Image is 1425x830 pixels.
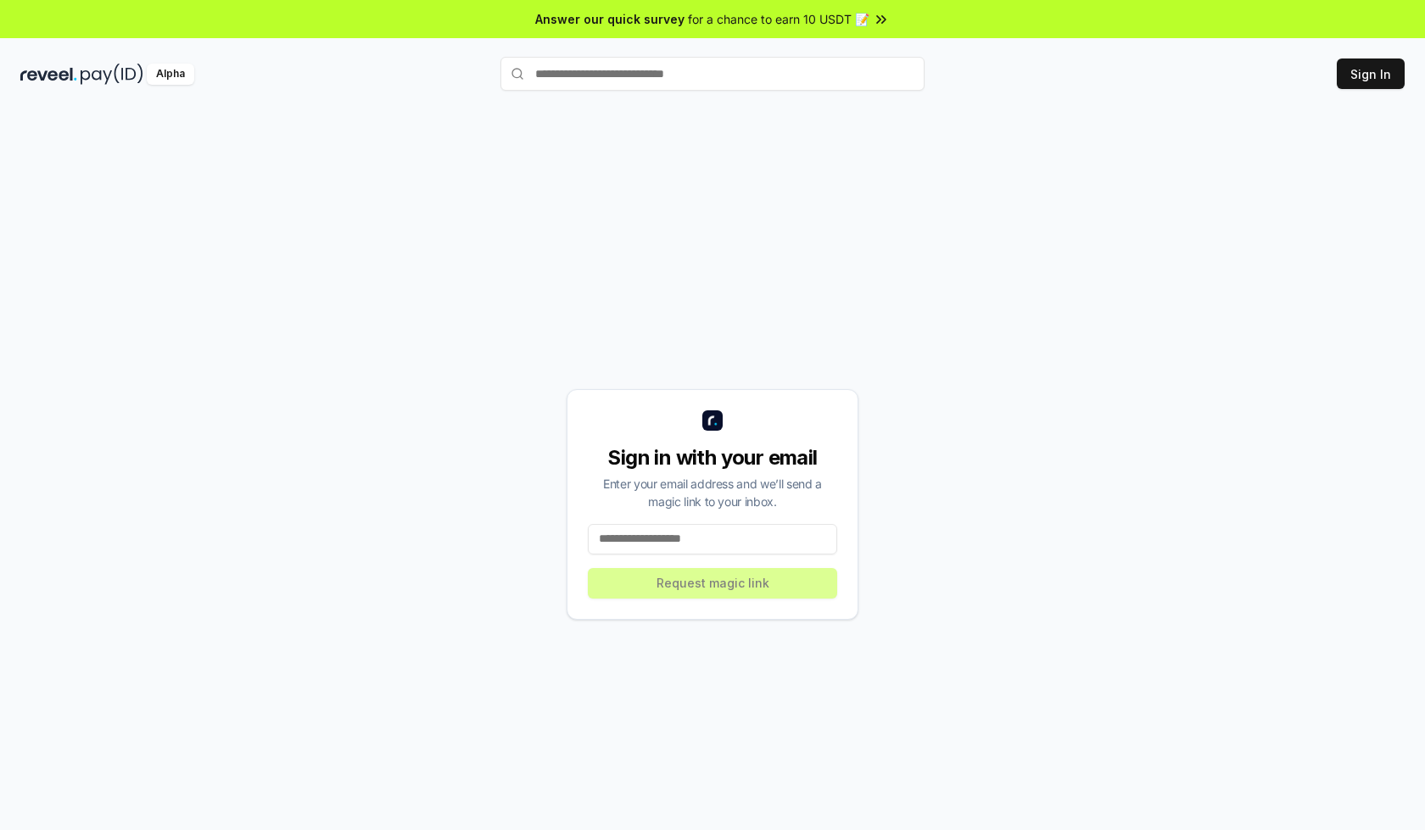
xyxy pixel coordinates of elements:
[688,10,869,28] span: for a chance to earn 10 USDT 📝
[588,444,837,471] div: Sign in with your email
[147,64,194,85] div: Alpha
[81,64,143,85] img: pay_id
[702,410,723,431] img: logo_small
[1337,58,1405,89] button: Sign In
[588,475,837,510] div: Enter your email address and we’ll send a magic link to your inbox.
[535,10,685,28] span: Answer our quick survey
[20,64,77,85] img: reveel_dark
